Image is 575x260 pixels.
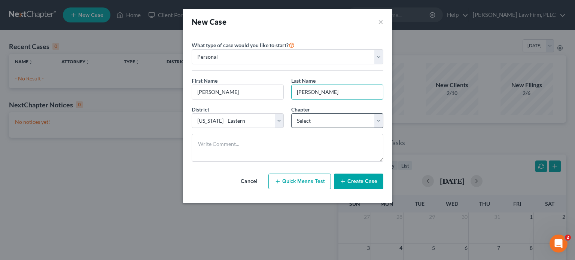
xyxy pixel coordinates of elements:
[232,174,265,189] button: Cancel
[292,85,383,99] input: Enter Last Name
[192,40,295,49] label: What type of case would you like to start?
[565,235,571,241] span: 2
[268,174,331,189] button: Quick Means Test
[550,235,568,253] iframe: Intercom live chat
[192,106,209,113] span: District
[378,16,383,27] button: ×
[192,17,226,26] strong: New Case
[291,77,316,84] span: Last Name
[192,85,283,99] input: Enter First Name
[291,106,310,113] span: Chapter
[334,174,383,189] button: Create Case
[192,77,217,84] span: First Name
